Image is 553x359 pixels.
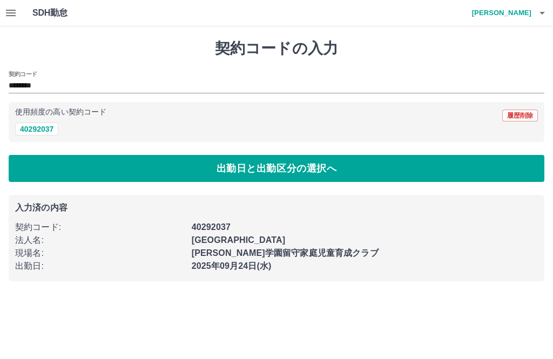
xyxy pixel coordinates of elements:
b: [PERSON_NAME]学園留守家庭児童育成クラブ [192,248,379,258]
p: 法人名 : [15,234,185,247]
p: 現場名 : [15,247,185,260]
b: 40292037 [192,222,231,232]
button: 40292037 [15,123,58,136]
p: 契約コード : [15,221,185,234]
p: 使用頻度の高い契約コード [15,109,106,116]
h1: 契約コードの入力 [9,39,544,58]
h2: 契約コード [9,70,37,78]
p: 出勤日 : [15,260,185,273]
p: 入力済の内容 [15,204,538,212]
b: 2025年09月24日(水) [192,261,272,270]
button: 出勤日と出勤区分の選択へ [9,155,544,182]
b: [GEOGRAPHIC_DATA] [192,235,286,245]
button: 履歴削除 [502,110,538,121]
